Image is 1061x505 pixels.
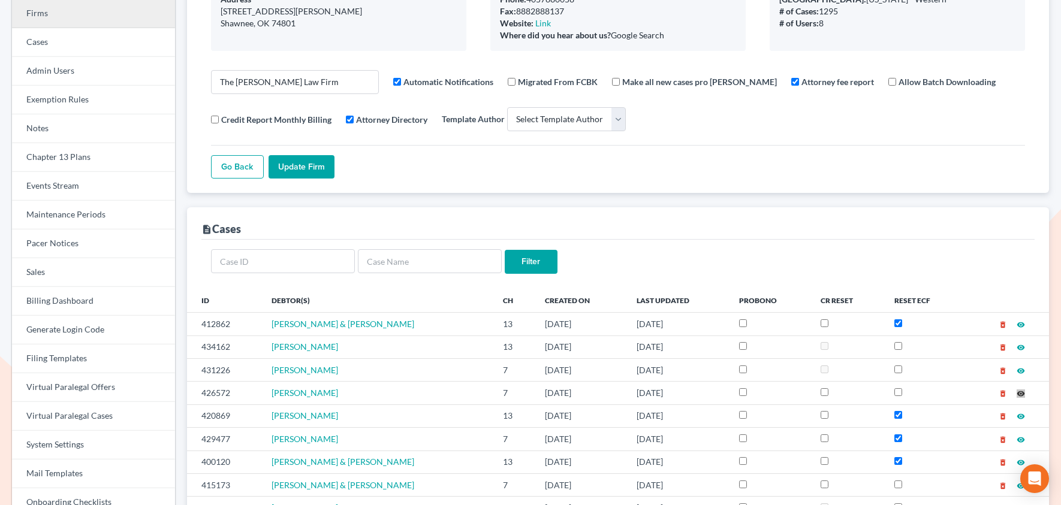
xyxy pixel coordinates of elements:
th: Reset ECF [885,288,963,312]
td: [DATE] [627,428,730,450]
a: [PERSON_NAME] & [PERSON_NAME] [272,456,414,467]
a: [PERSON_NAME] [272,341,338,352]
a: delete_forever [999,410,1007,421]
a: Admin Users [12,57,175,86]
a: [PERSON_NAME] [272,388,338,398]
td: 412862 [187,313,263,335]
i: visibility [1017,436,1025,444]
a: visibility [1017,319,1025,329]
div: Google Search [500,29,736,41]
a: visibility [1017,410,1025,421]
div: Shawnee, OK 74801 [221,17,457,29]
b: # of Users: [779,18,819,28]
i: visibility [1017,458,1025,467]
th: Debtor(s) [262,288,493,312]
th: CR Reset [811,288,885,312]
td: [DATE] [627,450,730,473]
a: Virtual Paralegal Offers [12,373,175,402]
td: [DATE] [627,382,730,404]
i: visibility [1017,389,1025,398]
a: System Settings [12,431,175,459]
td: 13 [493,450,535,473]
a: Sales [12,258,175,287]
a: Chapter 13 Plans [12,143,175,172]
td: [DATE] [535,473,627,496]
a: Link [535,18,551,28]
i: delete_forever [999,458,1007,467]
label: Credit Report Monthly Billing [221,113,331,126]
a: visibility [1017,434,1025,444]
th: Created On [535,288,627,312]
label: Migrated From FCBK [518,75,598,88]
th: ID [187,288,263,312]
a: Events Stream [12,172,175,201]
td: 13 [493,404,535,427]
a: delete_forever [999,365,1007,375]
td: 7 [493,382,535,404]
td: 426572 [187,382,263,404]
a: Pacer Notices [12,229,175,258]
i: delete_forever [999,389,1007,398]
a: delete_forever [999,434,1007,444]
label: Make all new cases pro [PERSON_NAME] [622,75,777,88]
td: 13 [493,335,535,358]
td: [DATE] [535,358,627,381]
label: Attorney Directory [356,113,427,126]
td: 420869 [187,404,263,427]
input: Case ID [211,249,355,273]
td: [DATE] [627,358,730,381]
a: [PERSON_NAME] [272,365,338,375]
a: [PERSON_NAME] [272,434,338,444]
a: visibility [1017,365,1025,375]
div: 8882888137 [500,5,736,17]
i: delete_forever [999,343,1007,352]
i: delete_forever [999,412,1007,421]
b: Where did you hear about us? [500,30,611,40]
td: [DATE] [627,313,730,335]
td: [DATE] [535,428,627,450]
a: visibility [1017,480,1025,490]
i: visibility [1017,343,1025,352]
td: [DATE] [627,335,730,358]
a: delete_forever [999,388,1007,398]
td: 400120 [187,450,263,473]
a: delete_forever [999,480,1007,490]
b: # of Cases: [779,6,819,16]
a: delete_forever [999,319,1007,329]
th: Last Updated [627,288,730,312]
i: visibility [1017,482,1025,490]
a: [PERSON_NAME] [272,410,338,421]
b: Fax: [500,6,516,16]
a: Cases [12,28,175,57]
th: Ch [493,288,535,312]
td: [DATE] [627,404,730,427]
td: 429477 [187,428,263,450]
input: Case Name [358,249,502,273]
a: [PERSON_NAME] & [PERSON_NAME] [272,480,414,490]
a: [PERSON_NAME] & [PERSON_NAME] [272,319,414,329]
a: Maintenance Periods [12,201,175,229]
td: 431226 [187,358,263,381]
td: [DATE] [535,450,627,473]
td: [DATE] [535,382,627,404]
i: delete_forever [999,436,1007,444]
i: delete_forever [999,320,1007,329]
a: Billing Dashboard [12,287,175,316]
td: 13 [493,313,535,335]
i: visibility [1017,412,1025,421]
div: 1295 [779,5,1015,17]
input: Update Firm [269,155,334,179]
div: Cases [201,222,241,236]
i: visibility [1017,367,1025,375]
i: visibility [1017,320,1025,329]
div: 8 [779,17,1015,29]
a: visibility [1017,456,1025,467]
a: Generate Login Code [12,316,175,344]
td: 434162 [187,335,263,358]
td: 415173 [187,473,263,496]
